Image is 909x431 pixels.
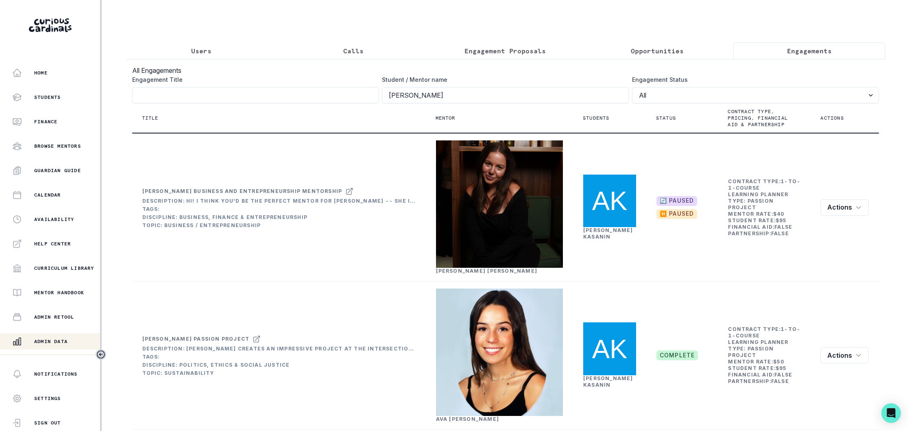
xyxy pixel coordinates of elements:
[728,346,774,358] b: Passion Project
[773,359,785,365] b: $ 50
[631,46,684,56] p: Opportunities
[776,365,787,371] b: $ 95
[142,222,416,229] div: Topic: Business / Entrepreneurship
[34,216,74,223] p: Availability
[191,46,211,56] p: Users
[771,378,789,384] b: false
[774,224,792,230] b: false
[142,354,416,360] div: Tags:
[382,75,624,84] label: Student / Mentor name
[583,227,633,240] a: [PERSON_NAME] Kasanin
[34,314,74,320] p: Admin Retool
[34,265,94,271] p: Curriculum Library
[656,196,698,206] span: 🔄 PAUSED
[34,70,48,76] p: Home
[728,326,801,385] td: Contract Type: Learning Planner Type: Mentor Rate: Student Rate: Financial Aid: Partnership:
[34,167,81,174] p: Guardian Guide
[656,350,698,360] span: complete
[34,289,84,296] p: Mentor Handbook
[34,395,61,402] p: Settings
[29,18,72,32] img: Curious Cardinals Logo
[142,198,416,204] div: Description: Hi! I think you'd be the perfect mentor for [PERSON_NAME] -- she is looking for some...
[34,241,71,247] p: Help Center
[728,178,801,237] td: Contract Type: Learning Planner Type: Mentor Rate: Student Rate: Financial Aid: Partnership:
[96,349,106,360] button: Toggle sidebar
[34,118,57,125] p: Finance
[728,326,800,339] b: 1-to-1-course
[436,115,456,121] p: Mentor
[132,75,374,84] label: Engagement Title
[583,375,633,388] a: [PERSON_NAME] Kasanin
[436,268,537,274] a: [PERSON_NAME] [PERSON_NAME]
[771,230,789,236] b: false
[142,346,416,352] div: Description: [PERSON_NAME] creates an impressive project at the intersection of her interests and...
[142,214,416,221] div: Discipline: Business, Finance & Entrepreneurship
[34,143,81,149] p: Browse Mentors
[776,217,787,223] b: $ 95
[142,188,342,195] div: [PERSON_NAME] Business and Entrepreneurship Mentorship
[142,206,416,212] div: Tags:
[142,336,250,342] div: [PERSON_NAME] Passion Project
[34,192,61,198] p: Calendar
[728,108,791,128] p: Contract type, pricing, financial aid & partnership
[881,403,901,423] div: Open Intercom Messenger
[656,115,676,121] p: Status
[34,420,61,426] p: Sign Out
[728,198,774,210] b: Passion Project
[34,94,61,101] p: Students
[820,115,844,121] p: Actions
[142,362,416,368] div: Discipline: Politics, Ethics & Social Justice
[728,178,800,191] b: 1-to-1-course
[464,46,546,56] p: Engagement Proposals
[632,75,874,84] label: Engagement Status
[583,115,610,121] p: Students
[660,210,694,217] div: ⏸️ paused
[343,46,364,56] p: Calls
[34,338,68,345] p: Admin Data
[773,211,785,217] b: $ 40
[774,372,792,378] b: false
[436,416,499,422] a: Ava [PERSON_NAME]
[820,199,869,216] button: row menu
[142,370,416,376] div: Topic: Sustainability
[820,347,869,363] button: row menu
[142,115,159,121] p: Title
[787,46,832,56] p: Engagements
[34,371,78,377] p: Notifications
[132,66,879,75] h3: All Engagements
